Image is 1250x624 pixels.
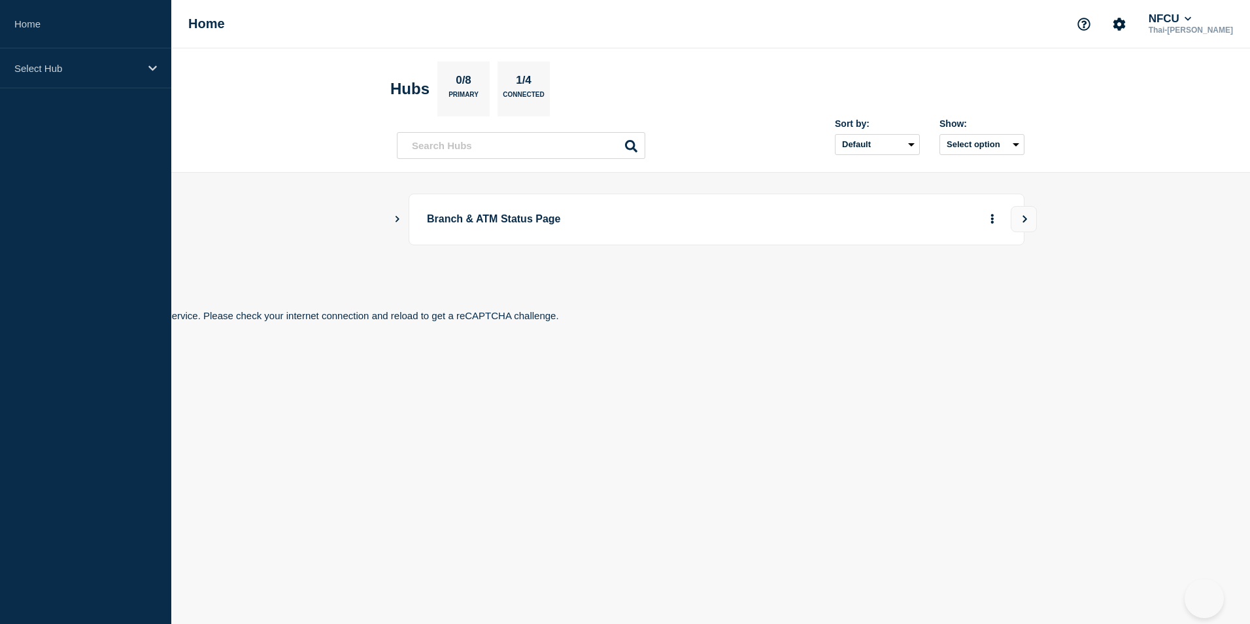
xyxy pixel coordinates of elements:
button: View [1011,206,1037,232]
p: 0/8 [451,74,477,91]
iframe: Help Scout Beacon - Open [1185,579,1224,618]
button: NFCU [1146,12,1194,26]
select: Sort by [835,134,920,155]
p: 1/4 [511,74,537,91]
p: Branch & ATM Status Page [427,207,788,232]
button: Select option [939,134,1024,155]
div: Show: [939,118,1024,129]
p: Primary [448,91,479,105]
input: Search Hubs [397,132,645,159]
button: Support [1070,10,1098,38]
p: Select Hub [14,63,140,74]
p: Connected [503,91,544,105]
button: Account settings [1106,10,1133,38]
h1: Home [188,16,225,31]
h2: Hubs [390,80,430,98]
button: More actions [984,207,1001,232]
button: Show Connected Hubs [394,215,401,224]
div: Sort by: [835,118,920,129]
p: Thai-[PERSON_NAME] [1146,26,1236,35]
